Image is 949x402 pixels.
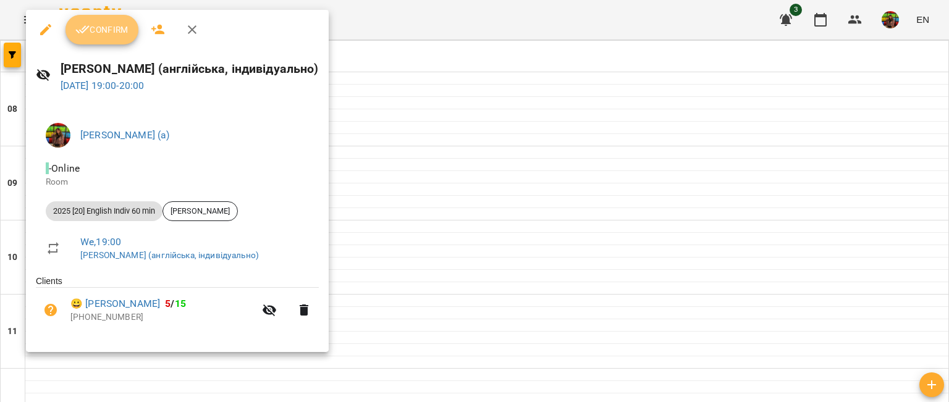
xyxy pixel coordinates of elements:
span: - Online [46,162,82,174]
button: Unpaid. Bill the attendance? [36,295,65,325]
p: [PHONE_NUMBER] [70,311,255,324]
span: 2025 [20] English Indiv 60 min [46,206,162,217]
p: Room [46,176,309,188]
div: [PERSON_NAME] [162,201,238,221]
a: [PERSON_NAME] (а) [80,129,170,141]
span: 5 [165,298,171,309]
button: Confirm [65,15,138,44]
img: cd6dea5684b38dbafd93534c365c1333.jpg [46,123,70,148]
b: / [165,298,186,309]
a: We , 19:00 [80,236,121,248]
a: [DATE] 19:00-20:00 [61,80,145,91]
span: Confirm [75,22,129,37]
ul: Clients [36,275,319,337]
a: [PERSON_NAME] (англійська, індивідуально) [80,250,259,260]
span: [PERSON_NAME] [163,206,237,217]
h6: [PERSON_NAME] (англійська, індивідуально) [61,59,319,78]
a: 😀 [PERSON_NAME] [70,296,160,311]
span: 15 [175,298,186,309]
